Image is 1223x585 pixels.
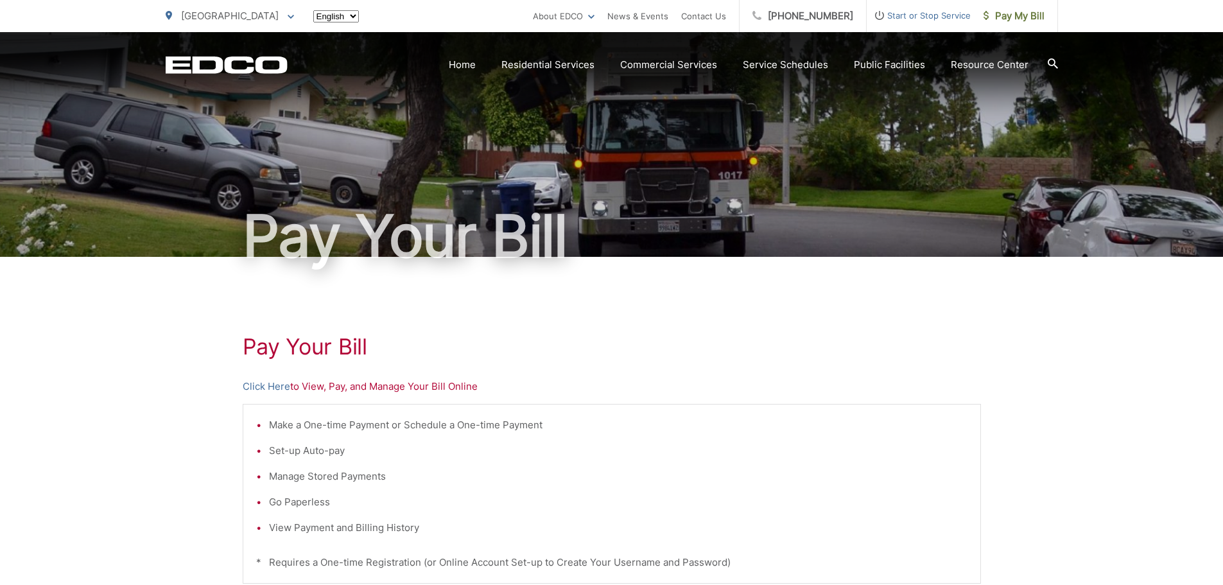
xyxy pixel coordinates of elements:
[166,56,288,74] a: EDCD logo. Return to the homepage.
[313,10,359,22] select: Select a language
[681,8,726,24] a: Contact Us
[243,334,981,360] h1: Pay Your Bill
[166,204,1058,268] h1: Pay Your Bill
[243,379,981,394] p: to View, Pay, and Manage Your Bill Online
[181,10,279,22] span: [GEOGRAPHIC_DATA]
[607,8,668,24] a: News & Events
[269,494,967,510] li: Go Paperless
[449,57,476,73] a: Home
[854,57,925,73] a: Public Facilities
[269,469,967,484] li: Manage Stored Payments
[984,8,1045,24] span: Pay My Bill
[743,57,828,73] a: Service Schedules
[243,379,290,394] a: Click Here
[256,555,967,570] p: * Requires a One-time Registration (or Online Account Set-up to Create Your Username and Password)
[269,443,967,458] li: Set-up Auto-pay
[269,417,967,433] li: Make a One-time Payment or Schedule a One-time Payment
[501,57,594,73] a: Residential Services
[620,57,717,73] a: Commercial Services
[269,520,967,536] li: View Payment and Billing History
[951,57,1028,73] a: Resource Center
[533,8,594,24] a: About EDCO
